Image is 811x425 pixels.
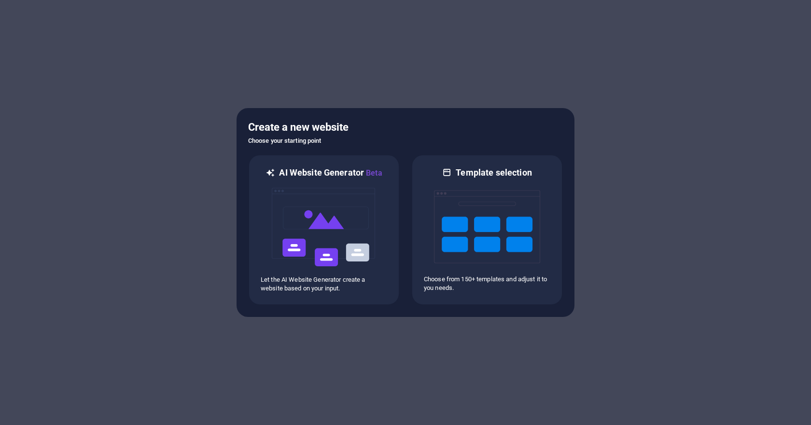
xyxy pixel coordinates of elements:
[248,135,563,147] h6: Choose your starting point
[411,154,563,305] div: Template selectionChoose from 150+ templates and adjust it to you needs.
[248,120,563,135] h5: Create a new website
[364,168,382,178] span: Beta
[424,275,550,292] p: Choose from 150+ templates and adjust it to you needs.
[279,167,382,179] h6: AI Website Generator
[248,154,400,305] div: AI Website GeneratorBetaaiLet the AI Website Generator create a website based on your input.
[261,275,387,293] p: Let the AI Website Generator create a website based on your input.
[456,167,531,178] h6: Template selection
[271,179,377,275] img: ai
